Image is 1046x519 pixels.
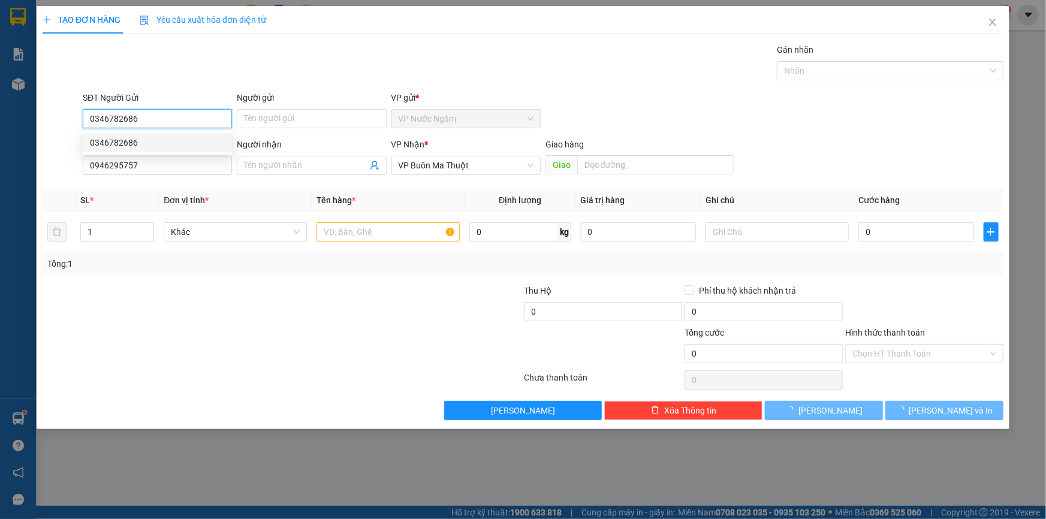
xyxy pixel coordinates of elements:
div: Tổng: 1 [47,257,404,270]
span: Xóa Thông tin [664,404,716,417]
span: SL [80,195,90,205]
h2: HFCFRBVP [7,86,97,105]
span: loading [785,406,798,414]
span: Yêu cầu xuất hóa đơn điện tử [140,15,266,25]
div: VP gửi [391,91,541,104]
input: VD: Bàn, Ghế [316,222,460,242]
span: Tổng cước [685,328,724,337]
span: Khác [171,223,300,241]
th: Ghi chú [701,189,854,212]
span: close [988,17,997,27]
span: kg [559,222,571,242]
b: Nhà xe Thiên Trung [48,10,108,82]
button: deleteXóa Thông tin [604,401,762,420]
img: logo.jpg [7,18,42,78]
button: delete [47,222,67,242]
span: Cước hàng [858,195,900,205]
span: Thu Hộ [524,286,551,295]
span: Định lượng [499,195,541,205]
h2: VP Nhận: Văn Phòng Đăk Nông [63,86,290,199]
b: [DOMAIN_NAME] [160,10,290,29]
button: [PERSON_NAME] [765,401,883,420]
span: VP Nhận [391,140,425,149]
span: plus [43,16,51,24]
span: TẠO ĐƠN HÀNG [43,15,120,25]
button: [PERSON_NAME] [444,401,602,420]
span: plus [984,227,998,237]
label: Gán nhãn [777,45,813,55]
span: VP Buôn Ma Thuột [399,156,533,174]
span: Giá trị hàng [581,195,625,205]
span: Giao [545,155,577,174]
span: delete [651,406,659,415]
span: Giao hàng [545,140,584,149]
div: Chưa thanh toán [523,371,684,392]
img: icon [140,16,149,25]
input: Ghi Chú [706,222,849,242]
button: [PERSON_NAME] và In [885,401,1003,420]
div: 0346782686 [90,136,225,149]
span: Đơn vị tính [164,195,209,205]
button: plus [984,222,999,242]
button: Close [976,6,1009,40]
label: Hình thức thanh toán [845,328,925,337]
div: Người gửi [237,91,386,104]
span: [PERSON_NAME] [491,404,555,417]
div: 0346782686 [83,133,232,152]
input: 0 [581,222,697,242]
span: loading [896,406,909,414]
span: [PERSON_NAME] và In [909,404,993,417]
span: Tên hàng [316,195,355,205]
input: Dọc đường [577,155,734,174]
div: SĐT Người Gửi [83,91,232,104]
div: Người nhận [237,138,386,151]
span: VP Nước Ngầm [399,110,533,128]
span: [PERSON_NAME] [798,404,863,417]
span: Phí thu hộ khách nhận trả [694,284,801,297]
span: user-add [370,161,379,170]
